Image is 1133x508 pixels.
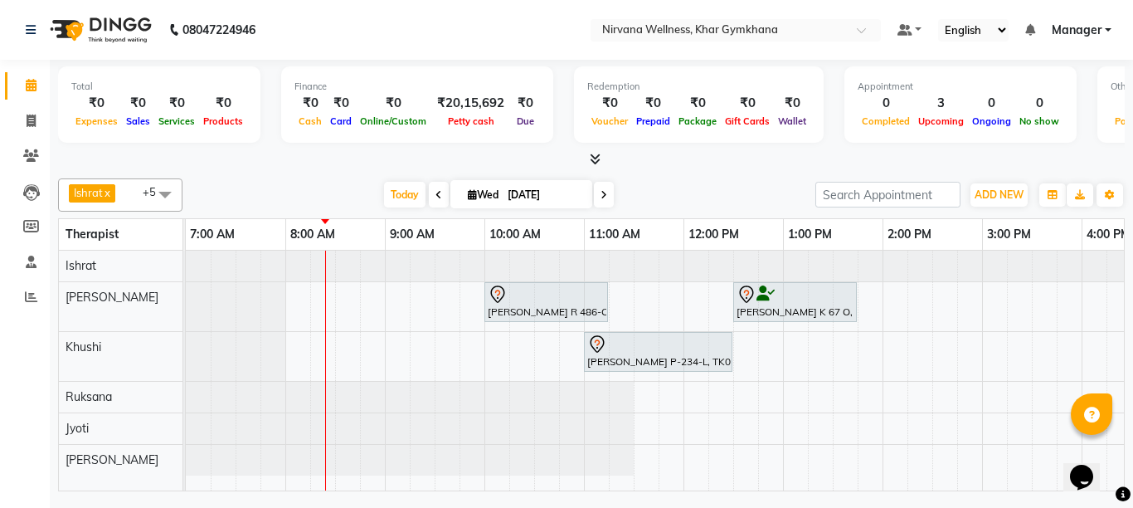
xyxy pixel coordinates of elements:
[784,222,836,247] a: 1:00 PM
[154,94,199,113] div: ₹0
[464,188,503,201] span: Wed
[186,222,239,247] a: 7:00 AM
[587,80,810,94] div: Redemption
[386,222,439,247] a: 9:00 AM
[154,115,199,127] span: Services
[356,115,430,127] span: Online/Custom
[66,452,158,467] span: [PERSON_NAME]
[71,80,247,94] div: Total
[587,115,632,127] span: Voucher
[674,115,721,127] span: Package
[66,339,101,354] span: Khushi
[71,115,122,127] span: Expenses
[199,115,247,127] span: Products
[66,290,158,305] span: [PERSON_NAME]
[968,115,1015,127] span: Ongoing
[914,115,968,127] span: Upcoming
[42,7,156,53] img: logo
[513,115,538,127] span: Due
[684,222,743,247] a: 12:00 PM
[444,115,498,127] span: Petty cash
[1052,22,1101,39] span: Manager
[1015,94,1063,113] div: 0
[486,285,606,320] div: [PERSON_NAME] R 486-O, TK02, 10:00 AM-11:15 AM, Swedish / Aroma / Deep tissue- 60 min
[587,94,632,113] div: ₹0
[585,222,644,247] a: 11:00 AM
[485,222,545,247] a: 10:00 AM
[883,222,936,247] a: 2:00 PM
[858,115,914,127] span: Completed
[774,94,810,113] div: ₹0
[143,185,168,198] span: +5
[71,94,122,113] div: ₹0
[975,188,1024,201] span: ADD NEW
[294,80,540,94] div: Finance
[674,94,721,113] div: ₹0
[721,94,774,113] div: ₹0
[286,222,339,247] a: 8:00 AM
[983,222,1035,247] a: 3:00 PM
[815,182,960,208] input: Search Appointment
[968,94,1015,113] div: 0
[122,94,154,113] div: ₹0
[326,94,356,113] div: ₹0
[430,94,511,113] div: ₹20,15,692
[74,186,103,199] span: Ishrat
[858,94,914,113] div: 0
[586,335,731,369] div: [PERSON_NAME] P-234-L, TK03, 11:00 AM-12:30 PM, Combo Offer Menicure+Pedicure
[294,94,326,113] div: ₹0
[182,7,255,53] b: 08047224946
[503,183,586,208] input: 2025-09-03
[721,115,774,127] span: Gift Cards
[326,115,356,127] span: Card
[511,94,540,113] div: ₹0
[632,94,674,113] div: ₹0
[122,115,154,127] span: Sales
[66,421,89,436] span: Jyoti
[914,94,968,113] div: 3
[66,227,119,242] span: Therapist
[384,182,425,208] span: Today
[356,94,430,113] div: ₹0
[103,186,110,199] a: x
[970,183,1028,207] button: ADD NEW
[66,389,112,404] span: Ruksana
[1015,115,1063,127] span: No show
[774,115,810,127] span: Wallet
[858,80,1063,94] div: Appointment
[66,258,96,273] span: Ishrat
[199,94,247,113] div: ₹0
[735,285,855,320] div: [PERSON_NAME] K 67 O, TK01, 12:30 PM-01:45 PM, Swedish / Aroma / Deep tissue- 60 min
[632,115,674,127] span: Prepaid
[294,115,326,127] span: Cash
[1063,442,1116,491] iframe: chat widget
